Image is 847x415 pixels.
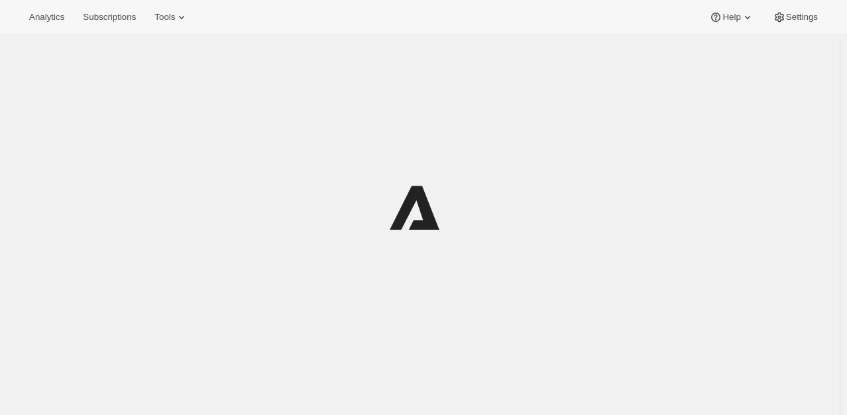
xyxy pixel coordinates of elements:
button: Subscriptions [75,8,144,27]
button: Tools [146,8,196,27]
span: Analytics [29,12,64,23]
button: Analytics [21,8,72,27]
span: Tools [154,12,175,23]
span: Settings [786,12,818,23]
button: Settings [765,8,826,27]
button: Help [701,8,762,27]
span: Help [722,12,740,23]
span: Subscriptions [83,12,136,23]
